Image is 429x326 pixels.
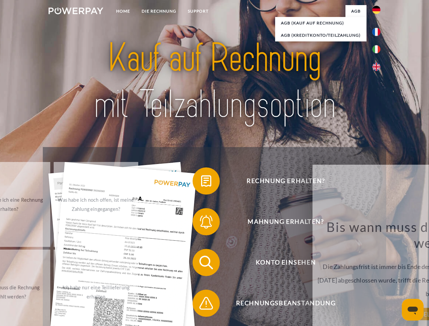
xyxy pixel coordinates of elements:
[54,162,138,247] a: Was habe ich noch offen, ist meine Zahlung eingegangen?
[372,28,380,36] img: fr
[402,299,424,321] iframe: Schaltfläche zum Öffnen des Messaging-Fensters
[372,63,380,71] img: en
[58,283,134,301] div: Ich habe nur eine Teillieferung erhalten
[110,5,136,17] a: Home
[65,33,364,130] img: title-powerpay_de.svg
[193,290,369,317] button: Rechnungsbeanstandung
[275,17,367,29] a: AGB (Kauf auf Rechnung)
[58,195,134,214] div: Was habe ich noch offen, ist meine Zahlung eingegangen?
[193,249,369,276] button: Konto einsehen
[198,254,215,271] img: qb_search.svg
[345,5,367,17] a: agb
[136,5,182,17] a: DIE RECHNUNG
[202,290,369,317] span: Rechnungsbeanstandung
[372,6,380,14] img: de
[202,249,369,276] span: Konto einsehen
[49,7,103,14] img: logo-powerpay-white.svg
[198,295,215,312] img: qb_warning.svg
[372,45,380,53] img: it
[182,5,214,17] a: SUPPORT
[275,29,367,41] a: AGB (Kreditkonto/Teilzahlung)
